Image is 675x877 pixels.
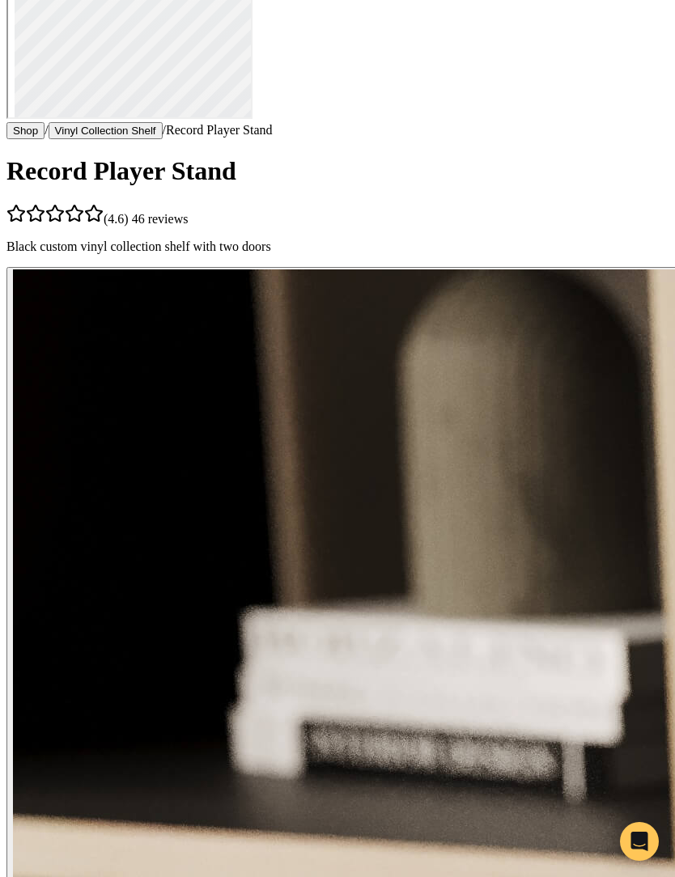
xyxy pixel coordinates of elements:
[6,156,669,186] h1: Record Player Stand
[180,101,254,111] button: Pick Your Discount
[163,123,166,137] span: /
[104,212,188,226] span: (4.6) 46 reviews
[26,81,52,107] button: Toggle price visibility
[180,78,236,98] button: 20% off
[49,122,163,139] button: Vinyl Collection Shelf
[6,122,45,139] button: Shop
[166,123,273,137] span: Record Player Stand
[6,239,669,254] p: Black custom vinyl collection shelf with two doors
[45,123,48,137] span: /
[620,822,659,861] div: Open Intercom Messenger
